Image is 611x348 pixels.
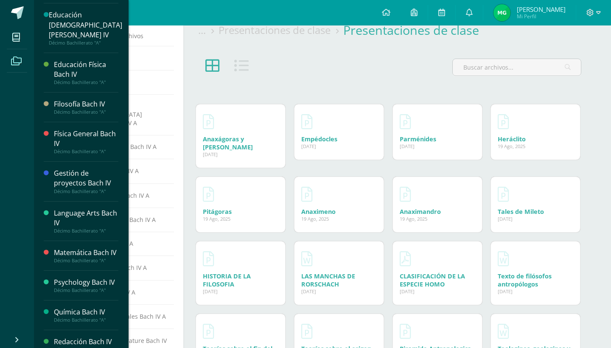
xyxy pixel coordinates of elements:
[400,111,411,132] a: Descargar Parménides.pptx
[400,184,411,204] a: Descargar Anaximandro.pptx
[203,272,251,288] a: HISTORIA DE LA FILOSOFIA
[498,135,573,143] div: Descargar Heráclito.pptx
[203,135,278,151] div: Descargar Anaxágoras y Demócrito.pptx
[301,216,377,222] div: 19 Ago, 2025
[54,278,118,287] div: Psychology Bach IV
[54,317,118,323] div: Décimo Bachillerato "A"
[54,228,118,234] div: Décimo Bachillerato "A"
[198,23,206,37] a: ...
[498,288,573,295] div: [DATE]
[54,307,118,323] a: Química Bach IVDécimo Bachillerato "A"
[498,208,573,216] div: Descargar Tales de Mileto.pptx
[54,208,118,228] div: Language Arts Bach IV
[400,248,411,269] a: Descargar CLASIFICACIÓN DE LA ESPECIE HOMO.pdf
[54,79,118,85] div: Décimo Bachillerato "A"
[54,129,118,149] div: Física General Bach IV
[517,5,566,14] span: [PERSON_NAME]
[203,208,278,216] div: Descargar Pitágoras.pptx
[203,248,214,269] a: Descargar HISTORIA DE LA FILOSOFIA.pptx
[54,99,118,115] a: Filosofía Bach IVDécimo Bachillerato "A"
[400,208,475,216] div: Descargar Anaximandro.pptx
[54,248,118,264] a: Matemática Bach IVDécimo Bachillerato "A"
[498,321,509,341] a: Descargar Teologinos, zoologinos y cosiginos.docx
[49,10,122,45] a: Educación [DEMOGRAPHIC_DATA][PERSON_NAME] IVDécimo Bachillerato "A"
[301,143,377,149] div: [DATE]
[400,288,475,295] div: [DATE]
[400,135,436,143] a: Parménides
[301,208,377,216] div: Descargar Anaximeno.pptx
[301,135,337,143] a: Empédocles
[493,4,510,21] img: 513a5fb36f0f51b28d8b6154c48f5937.png
[54,60,118,85] a: Educación Física Bach IVDécimo Bachillerato "A"
[54,248,118,258] div: Matemática Bach IV
[54,258,118,264] div: Décimo Bachillerato "A"
[54,337,118,347] div: Redacción Bach IV
[498,135,526,143] a: Heráclito
[498,272,573,288] div: Descargar Texto de filósofos antropólogos.docx
[54,307,118,317] div: Química Bach IV
[498,216,573,222] div: [DATE]
[343,22,492,38] div: Presentaciones de clase
[498,248,509,269] a: Descargar Texto de filósofos antropólogos.docx
[301,248,312,269] a: Descargar LAS MANCHAS DE RORSCHACH.docx
[203,272,278,288] div: Descargar HISTORIA DE LA FILOSOFIA.pptx
[54,109,118,115] div: Décimo Bachillerato "A"
[54,188,118,194] div: Décimo Bachillerato "A"
[203,151,278,157] div: [DATE]
[301,272,377,288] div: Descargar LAS MANCHAS DE RORSCHACH.docx
[54,99,118,109] div: Filosofía Bach IV
[343,22,479,38] a: Presentaciones de clase
[498,143,573,149] div: 19 Ago, 2025
[203,135,253,151] a: Anaxágoras y [PERSON_NAME]
[203,216,278,222] div: 19 Ago, 2025
[453,59,581,76] input: Buscar archivos...
[400,208,441,216] a: Anaximandro
[400,135,475,143] div: Descargar Parménides.pptx
[301,321,312,341] a: Descargar Teorías sobre el origen del alma.pptx
[49,10,122,39] div: Educación [DEMOGRAPHIC_DATA][PERSON_NAME] IV
[400,272,475,288] div: Descargar CLASIFICACIÓN DE LA ESPECIE HOMO.pdf
[54,168,118,194] a: Gestión de proyectos Bach IVDécimo Bachillerato "A"
[498,111,509,132] a: Descargar Heráclito.pptx
[54,60,118,79] div: Educación Física Bach IV
[301,184,312,204] a: Descargar Anaximeno.pptx
[203,288,278,295] div: [DATE]
[203,208,232,216] a: Pitágoras
[301,288,377,295] div: [DATE]
[203,321,214,341] a: Descargar Teorías sobre el fin del alma.pptx
[301,111,312,132] a: Descargar Empédocles.pptx
[301,135,377,143] div: Descargar Empédocles.pptx
[400,216,475,222] div: 19 Ago, 2025
[49,40,122,46] div: Décimo Bachillerato "A"
[54,129,118,154] a: Física General Bach IVDécimo Bachillerato "A"
[498,272,552,288] a: Texto de filósofos antropólogos
[54,168,118,188] div: Gestión de proyectos Bach IV
[219,23,343,37] div: Presentaciones de clase
[498,184,509,204] a: Descargar Tales de Mileto.pptx
[400,143,475,149] div: [DATE]
[400,272,465,288] a: CLASIFICACIÓN DE LA ESPECIE HOMO
[301,208,336,216] a: Anaximeno
[219,23,331,37] a: Presentaciones de clase
[498,208,544,216] a: Tales de Mileto
[54,287,118,293] div: Décimo Bachillerato "A"
[54,278,118,293] a: Psychology Bach IVDécimo Bachillerato "A"
[203,111,214,132] a: Descargar Anaxágoras y Demócrito.pptx
[517,13,566,20] span: Mi Perfil
[203,184,214,204] a: Descargar Pitágoras.pptx
[54,149,118,154] div: Décimo Bachillerato "A"
[198,23,219,37] div: ...
[54,208,118,234] a: Language Arts Bach IVDécimo Bachillerato "A"
[400,321,411,341] a: Descargar Piramide Antropologica.pptx
[301,272,355,288] a: LAS MANCHAS DE RORSCHACH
